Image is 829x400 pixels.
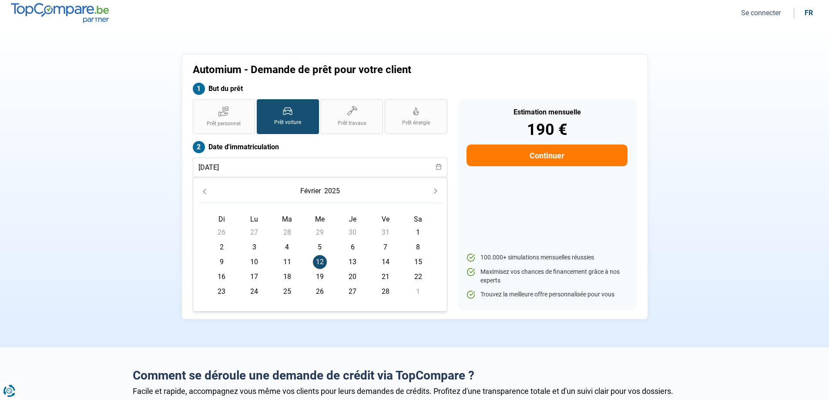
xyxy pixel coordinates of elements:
[238,255,271,269] td: 10
[411,255,425,269] span: 15
[467,122,627,138] div: 190 €
[313,270,327,284] span: 19
[402,284,434,299] td: 1
[313,240,327,254] span: 5
[282,215,292,223] span: Ma
[336,240,369,255] td: 6
[205,255,238,269] td: 9
[11,3,109,23] img: TopCompare.be
[411,225,425,239] span: 1
[467,109,627,116] div: Estimation mensuelle
[133,368,697,383] h2: Comment se déroule une demande de crédit via TopCompare ?
[238,240,271,255] td: 3
[346,240,359,254] span: 6
[379,240,393,254] span: 7
[411,270,425,284] span: 22
[467,253,627,262] li: 100.000+ simulations mensuelles réussies
[133,387,697,396] div: Facile et rapide, accompagnez vous même vos clients pour leurs demandes de crédits. Profitez d'un...
[379,285,393,299] span: 28
[369,269,402,284] td: 21
[198,185,211,197] button: Previous Month
[205,284,238,299] td: 23
[738,8,783,17] button: Se connecter
[379,255,393,269] span: 14
[303,255,336,269] td: 12
[271,240,303,255] td: 4
[313,285,327,299] span: 26
[467,145,627,166] button: Continuer
[369,240,402,255] td: 7
[369,255,402,269] td: 14
[215,240,228,254] span: 2
[414,215,422,223] span: Sa
[238,284,271,299] td: 24
[402,225,434,240] td: 1
[250,215,258,223] span: Lu
[247,270,261,284] span: 17
[280,270,294,284] span: 18
[303,225,336,240] td: 29
[280,225,294,239] span: 28
[313,255,327,269] span: 12
[238,269,271,284] td: 17
[218,215,225,223] span: Di
[411,285,425,299] span: 1
[215,270,228,284] span: 16
[346,285,359,299] span: 27
[338,120,366,127] span: Prêt travaux
[271,255,303,269] td: 11
[467,268,627,285] li: Maximisez vos chances de financement grâce à nos experts
[336,269,369,284] td: 20
[205,269,238,284] td: 16
[379,270,393,284] span: 21
[346,255,359,269] span: 13
[313,225,327,239] span: 29
[193,83,447,95] label: But du prêt
[247,240,261,254] span: 3
[303,284,336,299] td: 26
[369,225,402,240] td: 31
[382,215,389,223] span: Ve
[346,270,359,284] span: 20
[402,255,434,269] td: 15
[205,225,238,240] td: 26
[280,255,294,269] span: 11
[299,183,322,199] button: Choose Month
[207,120,241,128] span: Prêt personnel
[402,240,434,255] td: 8
[247,225,261,239] span: 27
[238,225,271,240] td: 27
[430,185,442,197] button: Next Month
[322,183,342,199] button: Choose Year
[193,141,447,153] label: Date d'immatriculation
[402,119,430,127] span: Prêt énergie
[247,255,261,269] span: 10
[271,225,303,240] td: 28
[379,225,393,239] span: 31
[336,225,369,240] td: 30
[349,215,356,223] span: Je
[280,285,294,299] span: 25
[303,269,336,284] td: 19
[336,284,369,299] td: 27
[346,225,359,239] span: 30
[271,269,303,284] td: 18
[274,119,301,126] span: Prêt voiture
[336,255,369,269] td: 13
[280,240,294,254] span: 4
[193,64,523,76] h1: Automium - Demande de prêt pour votre client
[215,225,228,239] span: 26
[215,255,228,269] span: 9
[369,284,402,299] td: 28
[205,240,238,255] td: 2
[193,158,447,177] input: jj/mm/aaaa
[467,290,627,299] li: Trouvez la meilleure offre personnalisée pour vous
[193,178,447,312] div: Choose Date
[411,240,425,254] span: 8
[402,269,434,284] td: 22
[805,9,813,17] div: fr
[215,285,228,299] span: 23
[303,240,336,255] td: 5
[247,285,261,299] span: 24
[271,284,303,299] td: 25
